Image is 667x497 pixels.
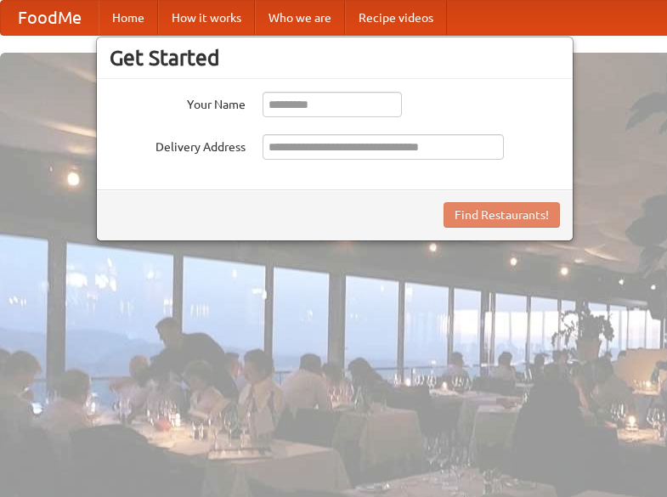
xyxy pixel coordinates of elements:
[1,1,99,35] a: FoodMe
[444,202,560,228] button: Find Restaurants!
[110,134,246,155] label: Delivery Address
[110,45,560,71] h3: Get Started
[158,1,255,35] a: How it works
[345,1,447,35] a: Recipe videos
[110,92,246,113] label: Your Name
[99,1,158,35] a: Home
[255,1,345,35] a: Who we are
